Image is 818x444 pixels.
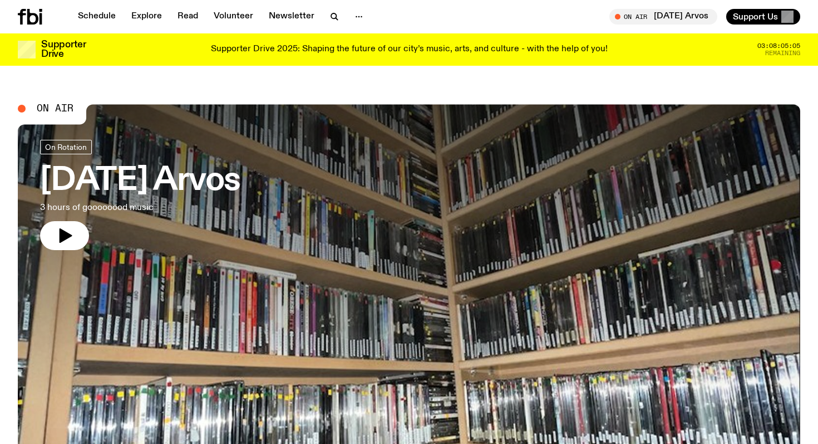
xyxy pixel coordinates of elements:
[765,50,800,56] span: Remaining
[41,40,86,59] h3: Supporter Drive
[171,9,205,25] a: Read
[733,12,778,22] span: Support Us
[40,201,240,214] p: 3 hours of goooooood music
[45,143,87,152] span: On Rotation
[726,9,800,25] button: Support Us
[40,140,240,250] a: [DATE] Arvos3 hours of goooooood music
[37,104,73,114] span: On Air
[40,165,240,197] h3: [DATE] Arvos
[757,43,800,49] span: 03:08:05:05
[40,140,92,154] a: On Rotation
[609,9,717,25] button: On Air[DATE] Arvos
[207,9,260,25] a: Volunteer
[71,9,122,25] a: Schedule
[125,9,169,25] a: Explore
[262,9,321,25] a: Newsletter
[211,45,608,55] p: Supporter Drive 2025: Shaping the future of our city’s music, arts, and culture - with the help o...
